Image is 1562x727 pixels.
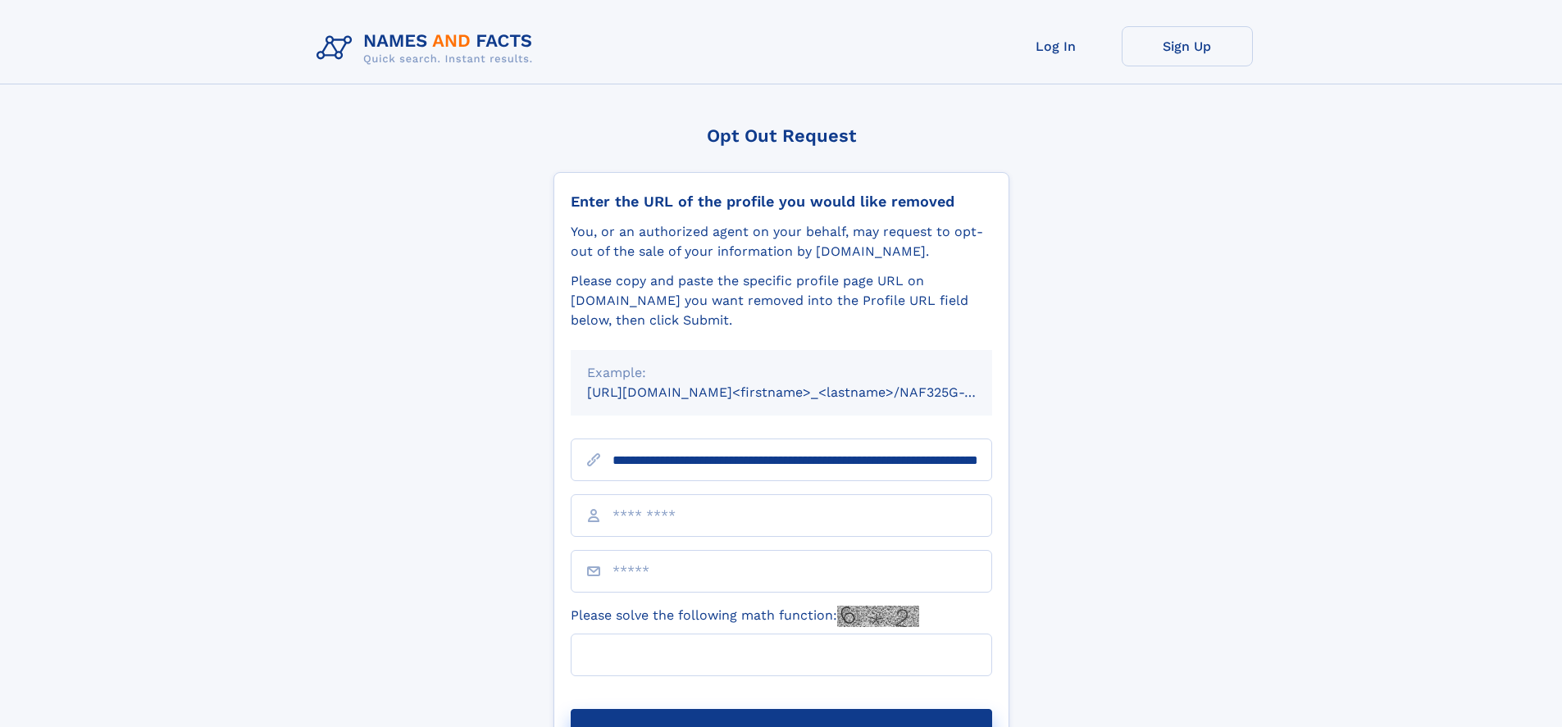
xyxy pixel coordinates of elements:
[1122,26,1253,66] a: Sign Up
[571,222,992,261] div: You, or an authorized agent on your behalf, may request to opt-out of the sale of your informatio...
[587,384,1023,400] small: [URL][DOMAIN_NAME]<firstname>_<lastname>/NAF325G-xxxxxxxx
[571,606,919,627] label: Please solve the following math function:
[571,193,992,211] div: Enter the URL of the profile you would like removed
[571,271,992,330] div: Please copy and paste the specific profile page URL on [DOMAIN_NAME] you want removed into the Pr...
[990,26,1122,66] a: Log In
[553,125,1009,146] div: Opt Out Request
[310,26,546,70] img: Logo Names and Facts
[587,363,976,383] div: Example:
